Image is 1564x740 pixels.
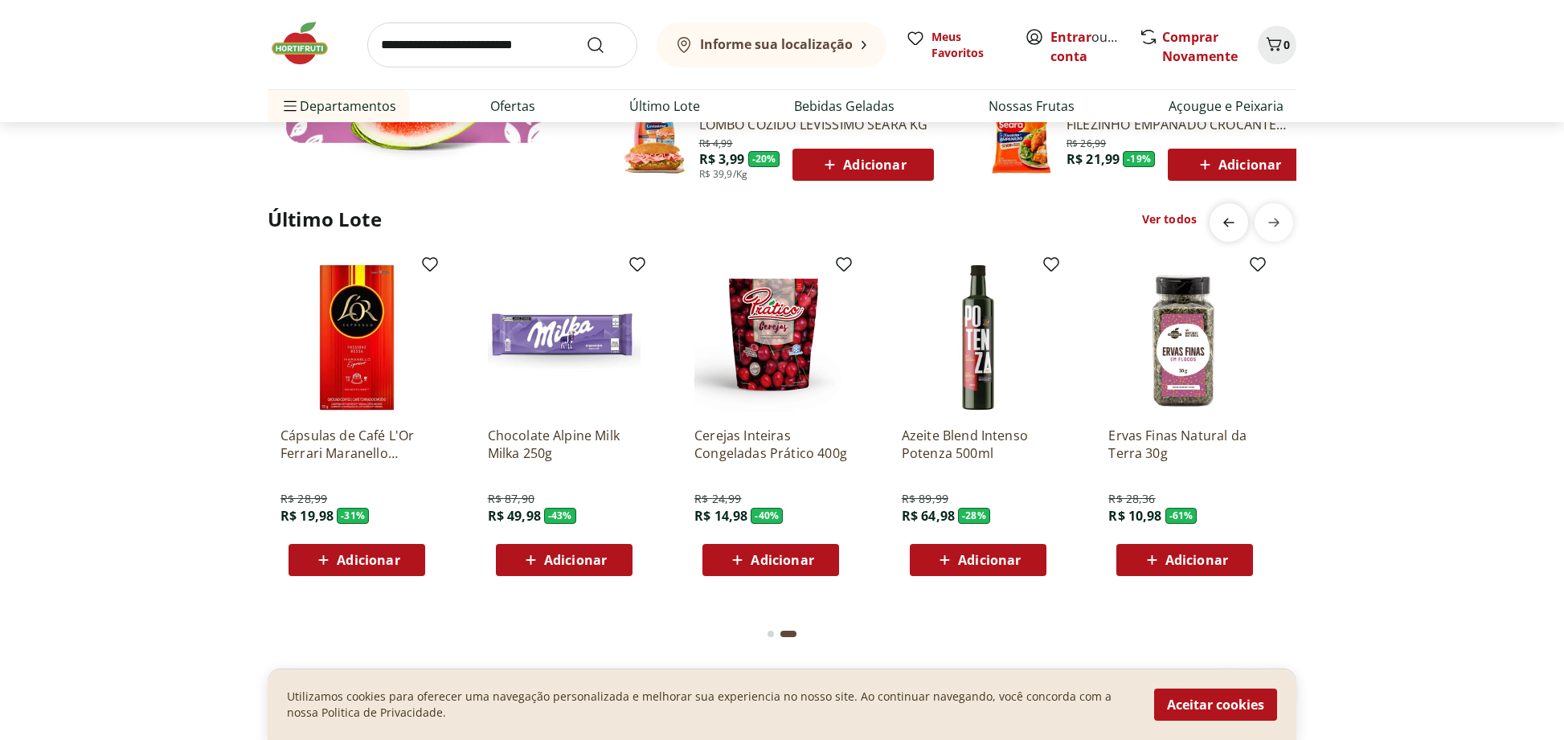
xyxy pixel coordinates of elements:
a: Ver todos [1142,211,1197,227]
a: Bebidas Geladas [794,96,895,116]
span: - 43 % [544,508,576,524]
span: Departamentos [280,87,396,125]
span: R$ 24,99 [694,491,741,507]
img: Cerejas Inteiras Congeladas Prático 400g [694,261,847,414]
b: Informe sua localização [700,35,853,53]
img: Lombo Cozido Levíssimo Seara [616,101,693,178]
span: - 40 % [751,508,783,524]
span: - 20 % [748,151,780,167]
a: Açougue e Peixaria [1169,96,1284,116]
span: R$ 28,99 [280,491,327,507]
span: - 28 % [958,508,990,524]
span: R$ 49,98 [488,507,541,525]
a: Cápsulas de Café L'Or Ferrari Maranello Espresso com 10 Unidades [280,427,433,462]
button: Adicionar [496,544,633,576]
button: Adicionar [792,149,933,181]
a: Comprar Novamente [1162,28,1238,65]
a: Nossas Frutas [989,96,1075,116]
button: Aceitar cookies [1154,689,1277,721]
span: Adicionar [820,155,906,174]
a: LOMBO COZIDO LEVISSIMO SEARA KG [699,116,934,133]
button: previous [1210,203,1248,242]
span: R$ 10,98 [1108,507,1161,525]
a: FILEZINHO EMPANADO CROCANTE SEARA 400G [1067,116,1308,133]
img: Cápsulas de Café L'Or Ferrari Maranello Espresso com 10 Unidades [280,261,433,414]
span: Adicionar [544,554,607,566]
button: Adicionar [1168,149,1308,181]
a: Último Lote [629,96,700,116]
img: Chocolate Alpine Milk Milka 250g [488,261,641,414]
img: Azeite Blend Intenso Potenza 500ml [902,261,1054,414]
span: R$ 26,99 [1067,134,1106,150]
a: Azeite Blend Intenso Potenza 500ml [902,427,1054,462]
span: - 19 % [1123,151,1155,167]
span: R$ 87,90 [488,491,534,507]
a: Meus Favoritos [906,29,1005,61]
span: Meus Favoritos [931,29,1005,61]
input: search [367,22,637,67]
img: Ervas Finas Natural da Terra 30g [1108,261,1261,414]
button: Adicionar [910,544,1046,576]
h2: Último Lote [268,206,382,232]
span: Adicionar [1165,554,1228,566]
span: R$ 21,99 [1067,150,1120,168]
img: Hortifruti [268,19,348,67]
a: Ofertas [490,96,535,116]
button: Submit Search [586,35,624,55]
span: R$ 4,99 [699,134,733,150]
a: Chocolate Alpine Milk Milka 250g [488,427,641,462]
span: R$ 89,99 [902,491,948,507]
span: R$ 19,98 [280,507,334,525]
a: Ervas Finas Natural da Terra 30g [1108,427,1261,462]
span: Adicionar [337,554,399,566]
span: R$ 64,98 [902,507,955,525]
span: R$ 28,36 [1108,491,1155,507]
button: Adicionar [702,544,839,576]
span: R$ 39,9/Kg [699,168,748,181]
a: Criar conta [1050,28,1139,65]
span: Adicionar [958,554,1021,566]
span: R$ 14,98 [694,507,747,525]
button: Current page from fs-carousel [777,615,800,653]
button: Adicionar [289,544,425,576]
a: Entrar [1050,28,1091,46]
a: Cerejas Inteiras Congeladas Prático 400g [694,427,847,462]
span: ou [1050,27,1122,66]
button: Menu [280,87,300,125]
span: 0 [1284,37,1290,52]
button: Carrinho [1258,26,1296,64]
span: - 31 % [337,508,369,524]
img: Filezinho Empanado Crocante Seara 400g [983,101,1060,178]
button: next [1255,203,1293,242]
button: Adicionar [1116,544,1253,576]
span: - 61 % [1165,508,1198,524]
span: R$ 3,99 [699,150,745,168]
button: Go to page 1 from fs-carousel [764,615,777,653]
p: Utilizamos cookies para oferecer uma navegação personalizada e melhorar sua experiencia no nosso ... [287,689,1135,721]
button: Informe sua localização [657,22,886,67]
span: Adicionar [751,554,813,566]
span: Adicionar [1195,155,1281,174]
